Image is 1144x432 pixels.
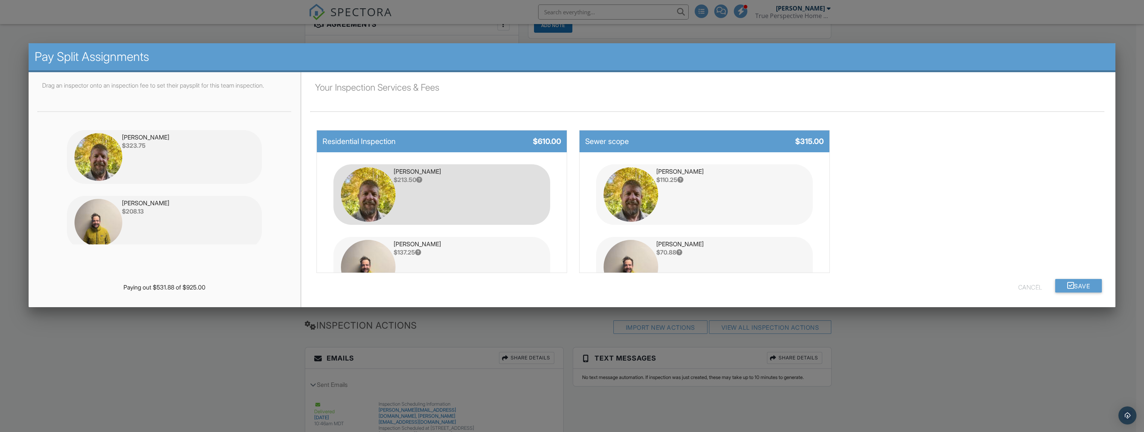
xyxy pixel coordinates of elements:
div: [PERSON_NAME] [656,240,805,248]
img: img_9246.jpg [341,240,396,294]
div: $70.88 [656,248,805,256]
div: Open Intercom Messenger [1118,406,1136,424]
div: $137.25 [394,248,543,256]
div: [PERSON_NAME] [656,167,805,176]
button: Save [1055,279,1102,293]
img: pxl_20211004_213903593.jpg [341,167,396,222]
div: Residential Inspection [323,136,466,147]
div: $610.00 [466,136,561,147]
img: pxl_20211004_213903593.jpg [75,133,122,181]
div: $208.13 [122,207,254,215]
p: Drag an inspector onto an inspection fee to set their paysplit for this team inspection. [38,81,291,105]
div: [PERSON_NAME] [122,199,254,207]
div: [PERSON_NAME] [394,240,543,248]
h2: Pay Split Assignments [35,49,1109,64]
div: Sewer scope [585,136,728,147]
span: Your Inspection Services & Fees [315,82,439,93]
img: pxl_20211004_213903593.jpg [604,167,658,222]
div: $110.25 [656,176,805,184]
div: $323.75 [122,141,254,150]
button: Cancel [1018,279,1042,293]
div: [PERSON_NAME] [122,133,254,141]
img: img_9246.jpg [604,240,658,294]
img: img_9246.jpg [75,199,122,247]
div: [PERSON_NAME] [394,167,543,176]
div: Paying out $531.88 of $925.00 [29,283,300,291]
div: $315.00 [728,136,824,147]
div: $213.50 [394,176,543,184]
